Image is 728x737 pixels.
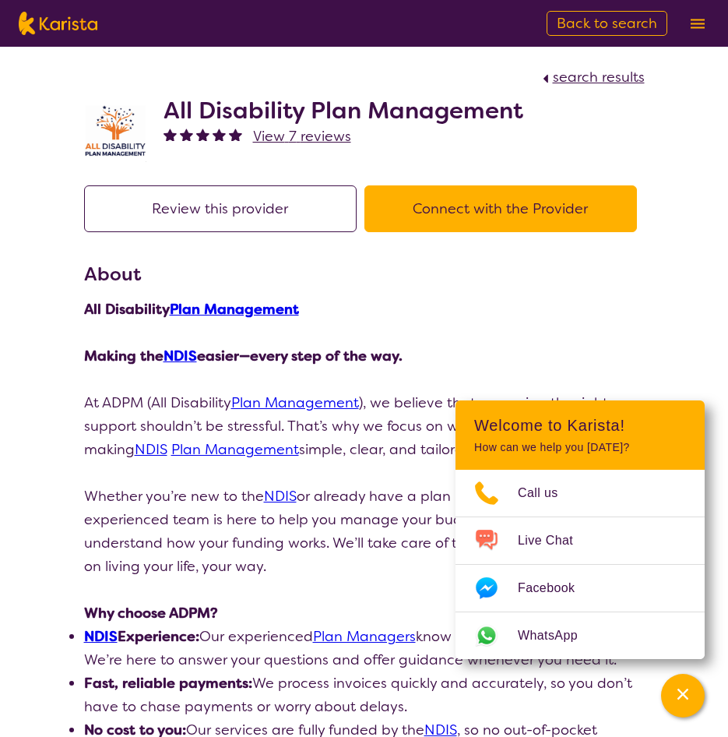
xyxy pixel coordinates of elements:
[84,185,357,232] button: Review this provider
[474,416,686,435] h2: Welcome to Karista!
[364,185,637,232] button: Connect with the Provider
[691,19,705,29] img: menu
[135,440,167,459] a: NDIS
[231,393,359,412] a: Plan Management
[547,11,667,36] a: Back to search
[84,627,199,646] strong: Experience:
[164,97,523,125] h2: All Disability Plan Management
[84,391,645,461] p: At ADPM (All Disability ), we believe that accessing the right support shouldn’t be stressful. Th...
[557,14,657,33] span: Back to search
[661,674,705,718] button: Channel Menu
[455,612,705,659] a: Web link opens in a new tab.
[84,674,252,693] strong: Fast, reliable payments:
[518,624,596,647] span: WhatsApp
[518,577,593,600] span: Facebook
[213,128,226,141] img: fullstar
[84,260,645,288] h3: About
[84,485,645,578] p: Whether you’re new to the or already have a plan in place, our friendly, experienced team is here...
[518,529,592,552] span: Live Chat
[84,627,118,646] a: NDIS
[84,672,645,718] li: We process invoices quickly and accurately, so you don’t have to chase payments or worry about de...
[539,68,645,86] a: search results
[253,125,351,148] a: View 7 reviews
[19,12,97,35] img: Karista logo
[171,440,299,459] a: Plan Management
[84,300,299,319] strong: All Disability
[455,400,705,659] div: Channel Menu
[553,68,645,86] span: search results
[229,128,242,141] img: fullstar
[313,627,416,646] a: Plan Managers
[84,625,645,672] li: Our experienced know the inside and out. We’re here to answer your questions and offer guidance w...
[180,128,193,141] img: fullstar
[253,127,351,146] span: View 7 reviews
[455,470,705,659] ul: Choose channel
[364,199,645,218] a: Connect with the Provider
[164,128,177,141] img: fullstar
[170,300,299,319] a: Plan Management
[196,128,209,141] img: fullstar
[84,101,146,162] img: at5vqv0lot2lggohlylh.jpg
[518,481,577,505] span: Call us
[84,604,218,622] strong: Why choose ADPM?
[474,441,686,454] p: How can we help you [DATE]?
[264,487,297,506] a: NDIS
[164,347,197,365] a: NDIS
[84,347,403,365] strong: Making the easier—every step of the way.
[84,199,364,218] a: Review this provider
